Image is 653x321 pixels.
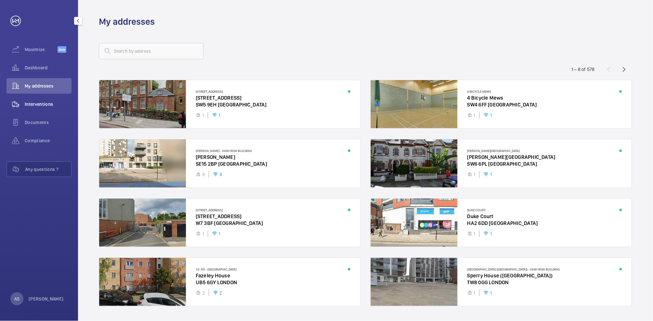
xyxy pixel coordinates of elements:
[29,296,64,302] p: [PERSON_NAME]
[25,119,72,126] span: Documents
[25,64,72,71] span: Dashboard
[25,166,71,173] span: Any questions ?
[14,296,20,302] p: AS
[25,46,58,53] span: Maximize
[25,137,72,144] span: Compliance
[25,101,72,107] span: Interventions
[99,16,155,28] h1: My addresses
[25,83,72,89] span: My addresses
[58,46,66,53] span: Beta
[99,43,204,59] input: Search by address
[572,66,595,73] div: 1 – 8 of 578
